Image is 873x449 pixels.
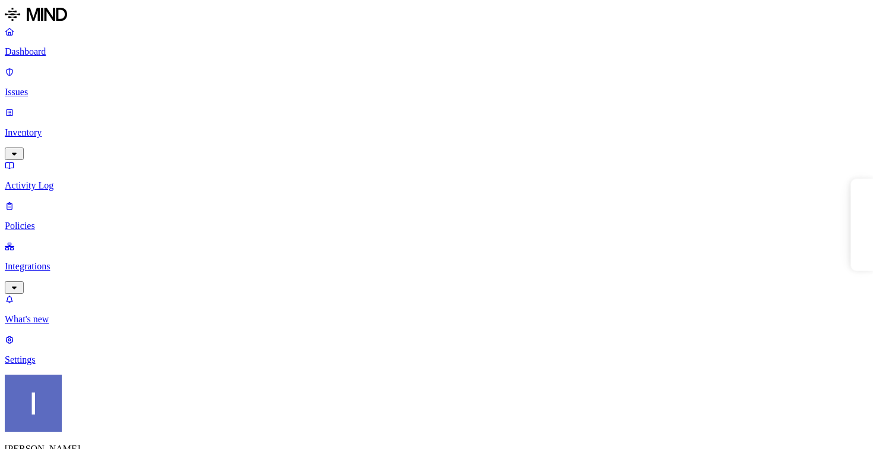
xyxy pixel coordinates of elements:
[5,5,868,26] a: MIND
[5,5,67,24] img: MIND
[5,160,868,191] a: Activity Log
[5,314,868,325] p: What's new
[5,241,868,292] a: Integrations
[5,221,868,231] p: Policies
[5,26,868,57] a: Dashboard
[5,334,868,365] a: Settings
[5,261,868,272] p: Integrations
[5,46,868,57] p: Dashboard
[5,107,868,158] a: Inventory
[5,180,868,191] p: Activity Log
[5,200,868,231] a: Policies
[5,375,62,432] img: Itai Schwartz
[5,87,868,98] p: Issues
[5,127,868,138] p: Inventory
[5,354,868,365] p: Settings
[5,294,868,325] a: What's new
[5,67,868,98] a: Issues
